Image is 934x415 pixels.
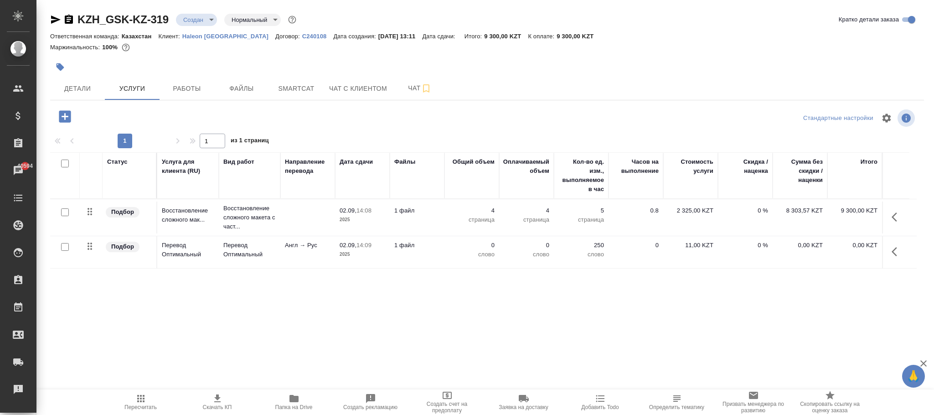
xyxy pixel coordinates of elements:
p: 4 [449,206,495,215]
div: split button [801,111,876,125]
div: Создан [224,14,281,26]
button: Нормальный [229,16,270,24]
p: 2025 [340,250,385,259]
p: 9 300,00 KZT [832,206,877,215]
p: Подбор [111,242,134,251]
p: Договор: [275,33,302,40]
button: 0.00 KZT; [120,41,132,53]
p: Маржинальность: [50,44,102,51]
button: Показать кнопки [886,206,908,228]
p: Восстановление сложного мак... [162,206,214,224]
span: Чат с клиентом [329,83,387,94]
div: Общий объем [453,157,495,166]
p: 1 файл [394,206,440,215]
p: страница [449,215,495,224]
div: Оплачиваемый объем [503,157,549,176]
div: Скидка / наценка [722,157,768,176]
a: Haleon [GEOGRAPHIC_DATA] [182,32,275,40]
div: Часов на выполнение [613,157,659,176]
p: Восстановление сложного макета с част... [223,204,276,231]
span: Настроить таблицу [876,107,898,129]
span: 🙏 [906,367,921,386]
div: Направление перевода [285,157,330,176]
p: 0 % [722,241,768,250]
div: Дата сдачи [340,157,373,166]
p: 0,00 KZT [777,241,823,250]
p: 9 300,00 KZT [557,33,600,40]
p: 2025 [340,215,385,224]
td: 0.8 [609,202,663,233]
p: 0 % [722,206,768,215]
p: Казахстан [122,33,159,40]
svg: Подписаться [421,83,432,94]
p: Ответственная команда: [50,33,122,40]
p: Клиент: [158,33,182,40]
p: Перевод Оптимальный [162,241,214,259]
p: 14:08 [356,207,372,214]
div: Создан [176,14,217,26]
button: Добавить тэг [50,57,70,77]
p: 4 [504,206,549,215]
span: Кратко детали заказа [839,15,899,24]
p: 14:09 [356,242,372,249]
button: Создан [181,16,206,24]
p: С240108 [302,33,334,40]
p: К оплате: [528,33,557,40]
button: 🙏 [902,365,925,388]
span: Smartcat [274,83,318,94]
span: из 1 страниц [231,135,269,148]
p: 02.09, [340,207,356,214]
p: слово [504,250,549,259]
a: 40594 [2,159,34,182]
p: 2 325,00 KZT [668,206,713,215]
button: Показать кнопки [886,241,908,263]
span: Посмотреть информацию [898,109,917,127]
p: Подбор [111,207,134,217]
div: Услуга для клиента (RU) [162,157,214,176]
div: Сумма без скидки / наценки [777,157,823,185]
p: слово [558,250,604,259]
div: Вид работ [223,157,254,166]
p: Перевод Оптимальный [223,241,276,259]
div: Стоимость услуги [668,157,713,176]
p: 8 303,57 KZT [777,206,823,215]
button: Скопировать ссылку для ЯМессенджера [50,14,61,25]
p: страница [504,215,549,224]
p: Англ → Рус [285,241,330,250]
p: Дата создания: [333,33,378,40]
button: Скопировать ссылку [63,14,74,25]
p: Дата сдачи: [422,33,457,40]
p: 02.09, [340,242,356,249]
p: 5 [558,206,604,215]
div: Итого [861,157,877,166]
td: 0 [609,236,663,268]
p: 0 [449,241,495,250]
span: Услуги [110,83,154,94]
span: Файлы [220,83,263,94]
a: KZH_GSK-KZ-319 [77,13,169,26]
div: Кол-во ед. изм., выполняемое в час [558,157,604,194]
p: 250 [558,241,604,250]
p: Haleon [GEOGRAPHIC_DATA] [182,33,275,40]
p: Итого: [464,33,484,40]
div: Файлы [394,157,415,166]
a: С240108 [302,32,334,40]
p: 1 файл [394,241,440,250]
p: [DATE] 13:11 [378,33,423,40]
p: 100% [102,44,120,51]
span: Детали [56,83,99,94]
span: Работы [165,83,209,94]
p: 9 300,00 KZT [484,33,528,40]
p: слово [449,250,495,259]
p: страница [558,215,604,224]
div: Статус [107,157,128,166]
p: 0,00 KZT [832,241,877,250]
p: 11,00 KZT [668,241,713,250]
span: Чат [398,83,442,94]
button: Добавить услугу [52,107,77,126]
p: 0 [504,241,549,250]
button: Доп статусы указывают на важность/срочность заказа [286,14,298,26]
span: 40594 [12,161,38,171]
